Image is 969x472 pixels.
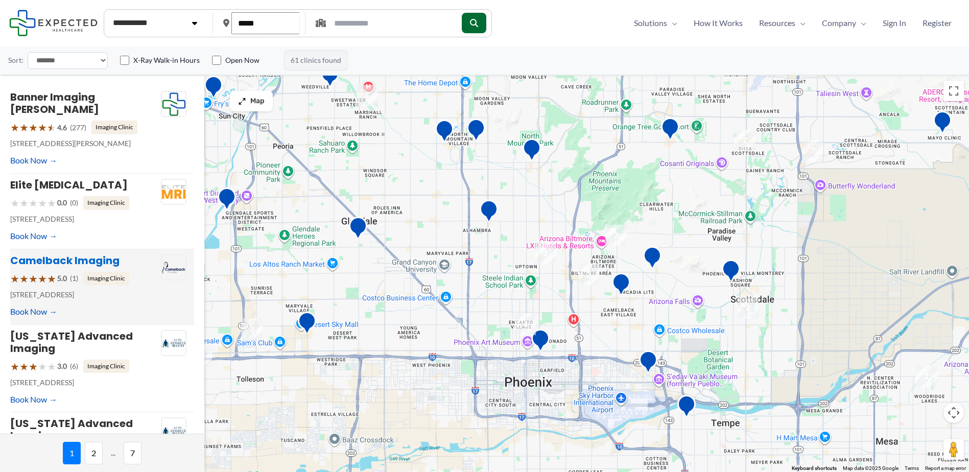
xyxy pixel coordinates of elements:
span: Solutions [634,15,667,31]
span: ★ [19,194,29,213]
a: Book Now [10,304,57,319]
div: 5 [356,85,377,106]
div: SMIL Southwest Medical Imaging &#8211; TATUM &#038; SHEA – Southwest Medical Imaging, Paradise Va... [661,117,679,144]
a: Register [914,15,960,31]
span: ★ [19,269,29,288]
a: Report a map error [925,465,966,471]
a: ResourcesMenu Toggle [751,15,814,31]
span: Imaging Clinic [83,272,129,285]
span: 7 [124,442,141,464]
span: ★ [10,357,19,376]
div: Open MRI Solutions [639,350,657,376]
div: SimonMed Imaging &#8211; Metro [435,120,454,146]
a: How It Works [686,15,751,31]
div: 2 [916,366,937,387]
div: Precision Bone Imaging [612,273,630,299]
span: ★ [10,118,19,137]
span: ★ [19,118,29,137]
span: ★ [38,357,47,376]
span: (277) [70,121,86,134]
a: CompanyMenu Toggle [814,15,875,31]
span: 3.0 [57,360,67,373]
span: Menu Toggle [795,15,806,31]
div: Banner Imaging Lakes [204,76,223,102]
a: Book Now [10,392,57,407]
label: Sort: [8,54,23,67]
span: Imaging Clinic [83,196,129,209]
span: ★ [38,118,47,137]
span: (1) [70,272,78,285]
div: 2 [535,243,556,265]
span: ★ [47,269,56,288]
img: Camelback Imaging [161,255,186,280]
p: [STREET_ADDRESS] [10,213,161,226]
a: Banner Imaging [PERSON_NAME] [10,90,99,116]
div: Arizona Diagnostic Radiology | Phoenix [298,312,316,338]
div: 2 [191,345,212,367]
span: ★ [19,357,29,376]
span: 0.0 [57,196,67,209]
button: Toggle fullscreen view [943,81,964,101]
a: Book Now [10,153,57,168]
a: [US_STATE] Advanced Imaging [10,416,133,443]
span: Imaging Clinic [91,121,137,134]
span: Map [250,97,265,106]
span: ★ [38,194,47,213]
div: SimonMed Imaging &#8211; Phoenix 19th Ave [480,200,498,226]
div: 4 [514,314,536,335]
span: 2 [85,442,103,464]
img: Expected Healthcare Logo [161,91,186,117]
a: Elite [MEDICAL_DATA] [10,178,128,192]
div: 2 [734,130,755,151]
button: Map [230,91,273,111]
span: 1 [63,442,81,464]
span: Map data ©2025 Google [843,465,899,471]
span: Menu Toggle [667,15,677,31]
div: Rapid Ray, LLC [677,395,696,421]
div: 6 [240,88,262,109]
span: Resources [759,15,795,31]
div: Arizona Advanced Imaging [467,119,485,145]
span: ★ [29,194,38,213]
span: Sign In [883,15,906,31]
img: Arizona Advanced Imaging [161,331,186,356]
img: Expected Healthcare Logo - side, dark font, small [9,10,98,36]
a: Terms (opens in new tab) [905,465,919,471]
span: ★ [29,357,38,376]
span: ★ [10,269,19,288]
span: ★ [47,118,56,137]
img: Arizona Advanced Imaging [161,418,186,443]
a: Sign In [875,15,914,31]
button: Keyboard shortcuts [792,465,837,472]
span: Imaging Clinic [83,360,129,373]
div: Galan&#8217;s Mobile Ultrasound. [349,217,367,243]
button: Map camera controls [943,403,964,423]
div: SimonMed Imaging [722,259,740,286]
div: 7 [802,140,823,161]
img: Maximize [238,97,246,105]
p: [STREET_ADDRESS][PERSON_NAME] [10,137,161,150]
label: X-Ray Walk-in Hours [133,55,200,65]
span: ★ [10,194,19,213]
label: Open Now [225,55,259,65]
div: SMIL Southwest Medical Imaging &#8211; 3RD ST. &#038; DUNLAP [523,138,541,164]
span: 5.0 [57,272,67,285]
a: [US_STATE] Advanced Imaging [10,329,133,356]
div: Arizona Advanced Imaging [321,64,339,90]
span: ★ [47,194,56,213]
div: 3 [578,264,600,285]
button: Drag Pegman onto the map to open Street View [943,439,964,460]
span: ... [107,442,120,464]
span: 61 clinics found [284,50,348,70]
span: ★ [29,269,38,288]
p: [STREET_ADDRESS] [10,376,161,389]
span: Menu Toggle [856,15,866,31]
span: ★ [38,269,47,288]
span: ★ [29,118,38,137]
span: ★ [47,357,56,376]
span: (0) [70,196,78,209]
div: 2 [737,297,759,319]
span: Company [822,15,856,31]
img: Elite MRI [161,179,186,205]
span: How It Works [694,15,743,31]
